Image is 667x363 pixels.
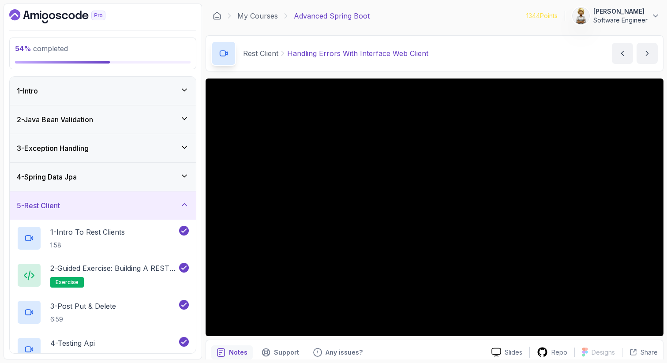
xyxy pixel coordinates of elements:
button: 1-Intro [10,77,196,105]
p: Slides [505,348,522,357]
p: Any issues? [326,348,363,357]
p: 1:58 [50,241,125,250]
button: Feedback button [308,345,368,359]
a: Dashboard [213,11,221,20]
button: user profile image[PERSON_NAME]Software Engineer [572,7,660,25]
span: exercise [56,279,79,286]
a: Dashboard [9,9,126,23]
button: 2-Guided Exercise: Building a REST Clientexercise [17,263,189,288]
button: previous content [612,43,633,64]
h3: 3 - Exception Handling [17,143,89,153]
p: 2 - Guided Exercise: Building a REST Client [50,263,177,273]
span: completed [15,44,68,53]
p: [PERSON_NAME] [593,7,648,16]
button: 5-Rest Client [10,191,196,220]
a: Repo [530,347,574,358]
button: Share [622,348,658,357]
a: Slides [484,348,529,357]
img: user profile image [573,7,589,24]
p: 1 - Intro To Rest Clients [50,227,125,237]
button: notes button [211,345,253,359]
p: Designs [592,348,615,357]
p: 6:59 [50,315,116,324]
p: Support [274,348,299,357]
button: next content [637,43,658,64]
p: Software Engineer [593,16,648,25]
button: 1-Intro To Rest Clients1:58 [17,226,189,251]
h3: 1 - Intro [17,86,38,96]
p: Share [641,348,658,357]
a: My Courses [237,11,278,21]
p: Handling Errors With Interface Web Client [287,48,428,59]
button: Support button [256,345,304,359]
span: 54 % [15,44,31,53]
button: 2-Java Bean Validation [10,105,196,134]
button: 4-Testing Api4:39 [17,337,189,362]
p: 4 - Testing Api [50,338,95,348]
iframe: 7 - Handling Errors with Interface Web Client [206,79,663,336]
p: Notes [229,348,247,357]
p: 4:39 [50,352,95,361]
p: 1344 Points [526,11,558,20]
p: 3 - Post Put & Delete [50,301,116,311]
p: Rest Client [243,48,278,59]
button: 4-Spring Data Jpa [10,163,196,191]
p: Advanced Spring Boot [294,11,370,21]
h3: 4 - Spring Data Jpa [17,172,77,182]
h3: 2 - Java Bean Validation [17,114,93,125]
button: 3-Post Put & Delete6:59 [17,300,189,325]
button: 3-Exception Handling [10,134,196,162]
h3: 5 - Rest Client [17,200,60,211]
p: Repo [551,348,567,357]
